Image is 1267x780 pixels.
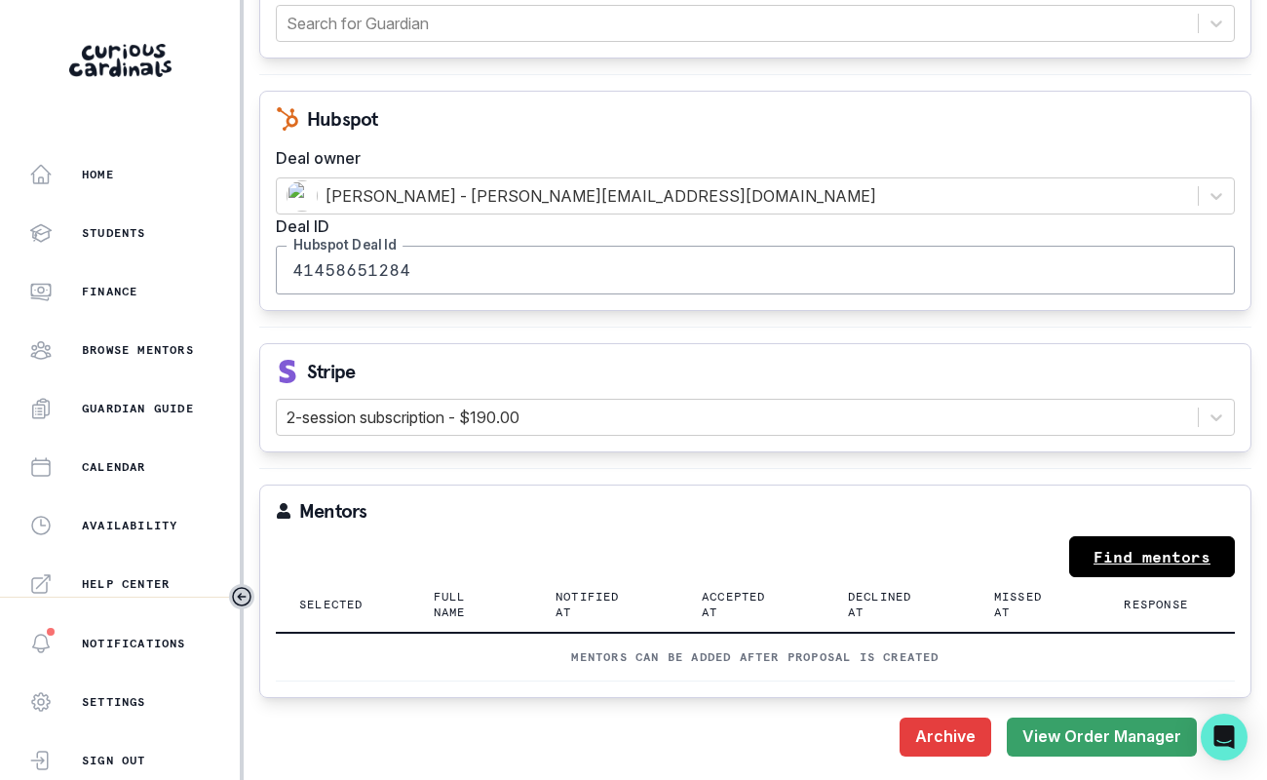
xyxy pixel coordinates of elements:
p: Notifications [82,636,186,651]
p: Settings [82,694,146,710]
p: Calendar [82,459,146,475]
div: [PERSON_NAME] - [PERSON_NAME][EMAIL_ADDRESS][DOMAIN_NAME] [287,180,1188,212]
p: Response [1124,597,1188,612]
p: Home [82,167,114,182]
p: Help Center [82,576,170,592]
p: Availability [82,518,177,533]
label: Deal ID [276,214,1223,238]
label: Deal owner [276,146,1223,170]
p: Selected [299,597,364,612]
p: Students [82,225,146,241]
p: Hubspot [307,109,377,129]
p: Missed at [994,589,1055,620]
div: Open Intercom Messenger [1201,714,1248,760]
p: Stripe [307,362,355,381]
p: Full name [434,589,485,620]
p: Finance [82,284,137,299]
p: Notified at [556,589,632,620]
button: Toggle sidebar [229,584,254,609]
a: Find mentors [1069,536,1235,577]
p: Accepted at [702,589,778,620]
button: Archive [900,718,991,757]
p: Sign Out [82,753,146,768]
p: Mentors [299,501,366,521]
p: Declined at [848,589,924,620]
img: Curious Cardinals Logo [69,44,172,77]
p: Guardian Guide [82,401,194,416]
p: Browse Mentors [82,342,194,358]
button: View Order Manager [1007,718,1197,757]
p: Mentors can be added after proposal is created [299,649,1211,665]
